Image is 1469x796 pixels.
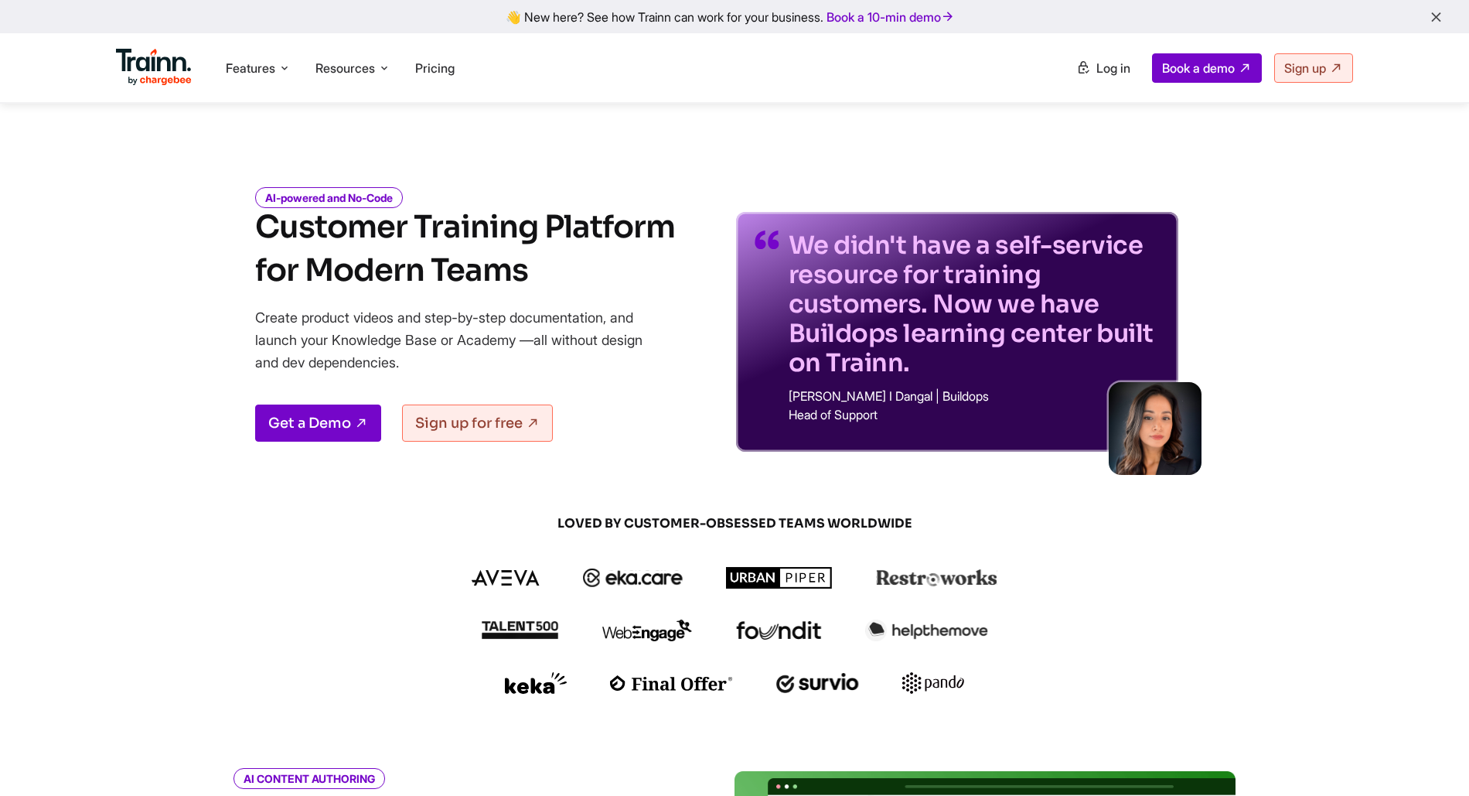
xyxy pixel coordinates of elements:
[865,620,988,641] img: helpthemove logo
[876,569,997,586] img: restroworks logo
[1152,53,1262,83] a: Book a demo
[255,187,403,208] i: AI-powered and No-Code
[1274,53,1353,83] a: Sign up
[789,390,1160,402] p: [PERSON_NAME] I Dangal | Buildops
[233,768,385,789] i: AI CONTENT AUTHORING
[789,408,1160,421] p: Head of Support
[116,49,192,86] img: Trainn Logo
[1067,54,1140,82] a: Log in
[776,673,859,693] img: survio logo
[505,672,567,694] img: keka logo
[789,231,1160,378] p: We didn't have a self-service resource for training customers. Now we have Buildops learning cent...
[1109,382,1201,475] img: sabina-buildops.d2e8138.png
[1284,60,1326,76] span: Sign up
[755,231,779,249] img: quotes-purple.41a7099.svg
[363,515,1106,532] span: LOVED BY CUSTOMER-OBSESSED TEAMS WORLDWIDE
[402,405,553,442] a: Sign up for free
[735,621,822,640] img: foundit logo
[602,620,692,641] img: webengage logo
[315,60,375,77] span: Resources
[255,306,665,374] p: Create product videos and step-by-step documentation, and launch your Knowledge Base or Academy —...
[415,60,455,76] a: Pricing
[823,6,958,28] a: Book a 10-min demo
[472,570,540,586] img: aveva logo
[226,60,275,77] span: Features
[9,9,1460,24] div: 👋 New here? See how Trainn can work for your business.
[1096,60,1130,76] span: Log in
[610,675,733,691] img: finaloffer logo
[726,567,833,589] img: urbanpiper logo
[255,405,381,442] a: Get a Demo
[255,206,675,292] h1: Customer Training Platform for Modern Teams
[583,569,683,587] img: ekacare logo
[1162,60,1235,76] span: Book a demo
[481,620,558,640] img: talent500 logo
[902,672,964,694] img: pando logo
